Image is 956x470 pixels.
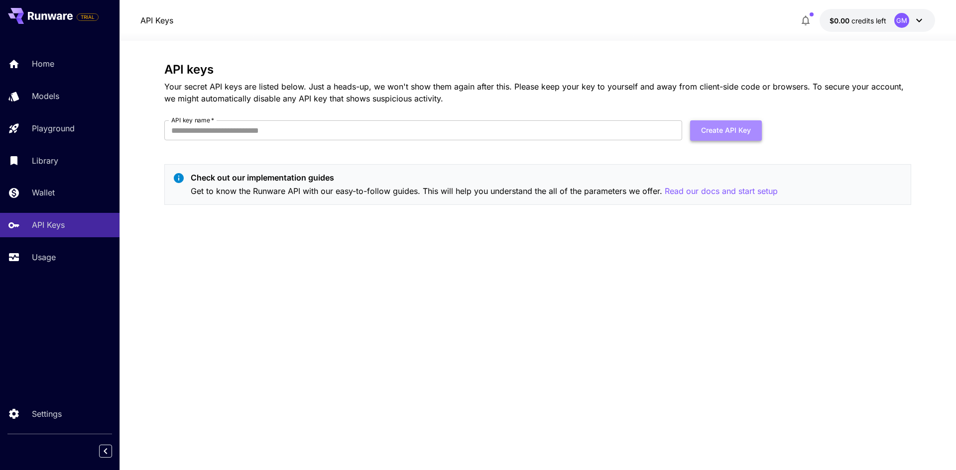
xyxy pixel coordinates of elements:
span: $0.00 [830,16,851,25]
p: Wallet [32,187,55,198]
button: Read our docs and start setup [665,185,778,197]
p: Your secret API keys are listed below. Just a heads-up, we won't show them again after this. Plea... [164,81,911,104]
p: Usage [32,251,56,263]
span: credits left [851,16,886,25]
nav: breadcrumb [140,14,173,26]
label: API key name [171,116,214,124]
h3: API keys [164,63,911,77]
p: Check out our implementation guides [191,172,778,184]
p: Models [32,90,59,102]
p: Playground [32,122,75,134]
p: API Keys [32,219,65,231]
p: Get to know the Runware API with our easy-to-follow guides. This will help you understand the all... [191,185,778,197]
div: GM [894,13,909,28]
p: Library [32,155,58,167]
p: Settings [32,408,62,420]
button: $0.00GM [820,9,935,32]
a: API Keys [140,14,173,26]
div: $0.00 [830,15,886,26]
div: Collapse sidebar [107,442,119,460]
button: Collapse sidebar [99,445,112,458]
button: Create API Key [690,120,762,141]
span: TRIAL [77,13,98,21]
p: Home [32,58,54,70]
span: Add your payment card to enable full platform functionality. [77,11,99,23]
